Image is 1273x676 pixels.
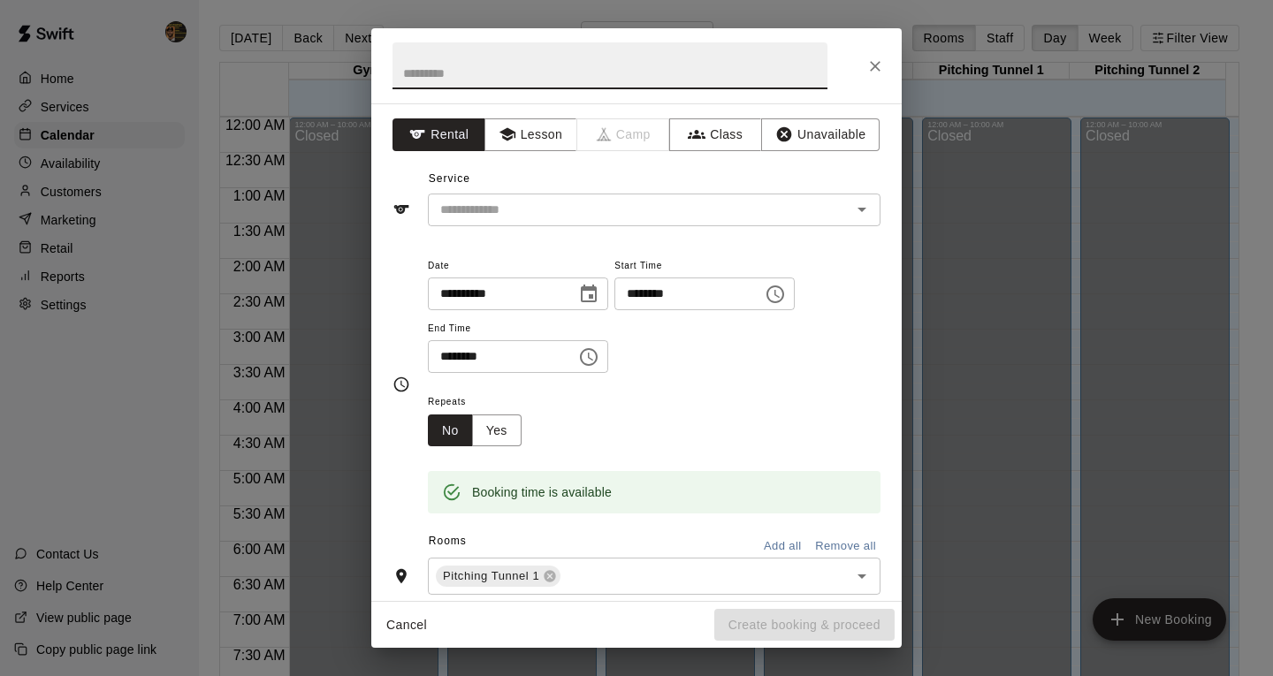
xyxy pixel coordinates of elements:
[378,609,435,642] button: Cancel
[428,254,608,278] span: Date
[850,197,874,222] button: Open
[429,535,467,547] span: Rooms
[577,118,670,151] span: Camps can only be created in the Services page
[393,376,410,393] svg: Timing
[428,317,608,341] span: End Time
[436,567,546,585] span: Pitching Tunnel 1
[472,414,522,447] button: Yes
[669,118,762,151] button: Class
[428,414,473,447] button: No
[428,414,522,447] div: outlined button group
[850,564,874,589] button: Open
[761,118,880,151] button: Unavailable
[859,50,891,82] button: Close
[393,201,410,218] svg: Service
[614,254,795,278] span: Start Time
[429,172,470,185] span: Service
[472,476,612,508] div: Booking time is available
[393,118,485,151] button: Rental
[484,118,577,151] button: Lesson
[571,277,606,312] button: Choose date, selected date is Oct 14, 2025
[428,391,536,414] span: Repeats
[436,566,560,587] div: Pitching Tunnel 1
[393,567,410,585] svg: Rooms
[754,533,811,560] button: Add all
[571,339,606,375] button: Choose time, selected time is 5:45 PM
[811,533,880,560] button: Remove all
[758,277,793,312] button: Choose time, selected time is 5:30 PM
